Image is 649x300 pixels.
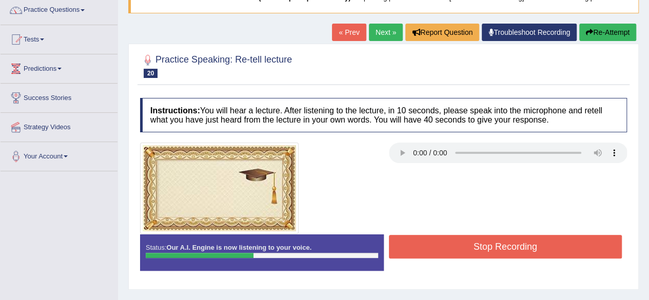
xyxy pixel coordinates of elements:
h4: You will hear a lecture. After listening to the lecture, in 10 seconds, please speak into the mic... [140,98,627,132]
a: Your Account [1,142,117,168]
span: 20 [144,69,158,78]
button: Re-Attempt [579,24,636,41]
button: Report Question [405,24,479,41]
a: Predictions [1,54,117,80]
div: Status: [140,234,384,270]
a: « Prev [332,24,366,41]
a: Success Stories [1,84,117,109]
a: Troubleshoot Recording [482,24,577,41]
a: Tests [1,25,117,51]
a: Next » [369,24,403,41]
strong: Our A.I. Engine is now listening to your voice. [166,244,311,251]
h2: Practice Speaking: Re-tell lecture [140,52,292,78]
a: Strategy Videos [1,113,117,138]
button: Stop Recording [389,235,622,258]
b: Instructions: [150,106,200,115]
